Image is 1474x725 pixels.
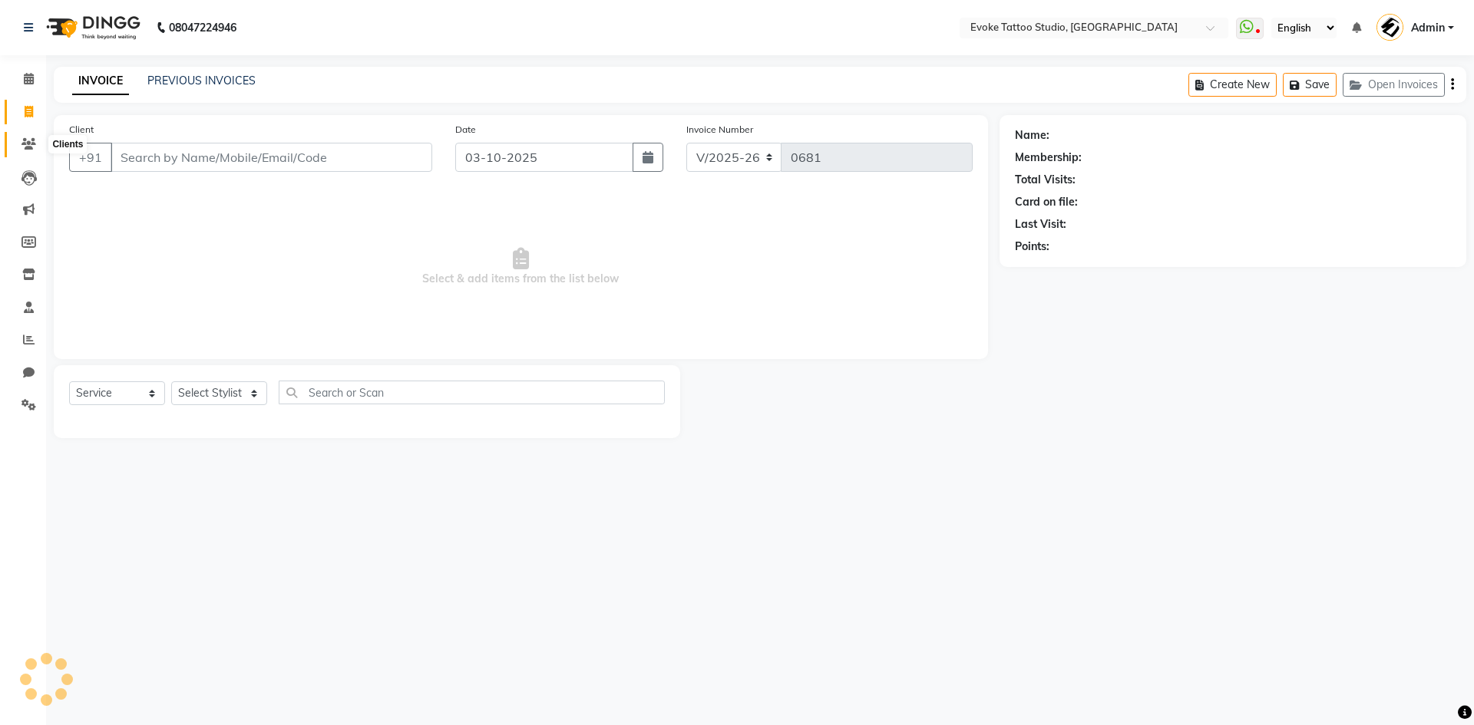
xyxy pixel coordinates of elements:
div: Name: [1015,127,1049,143]
div: Points: [1015,239,1049,255]
label: Invoice Number [686,123,753,137]
input: Search by Name/Mobile/Email/Code [111,143,432,172]
div: Clients [48,135,87,153]
img: logo [39,6,144,49]
div: Total Visits: [1015,172,1076,188]
img: Admin [1377,14,1403,41]
b: 08047224946 [169,6,236,49]
label: Client [69,123,94,137]
div: Card on file: [1015,194,1078,210]
span: Select & add items from the list below [69,190,973,344]
button: Save [1283,73,1337,97]
button: Open Invoices [1343,73,1445,97]
button: +91 [69,143,112,172]
input: Search or Scan [279,381,665,404]
button: Create New [1188,73,1277,97]
a: INVOICE [72,68,129,95]
label: Date [455,123,476,137]
div: Last Visit: [1015,216,1066,232]
div: Membership: [1015,150,1082,166]
span: Admin [1411,20,1445,36]
a: PREVIOUS INVOICES [147,74,256,87]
